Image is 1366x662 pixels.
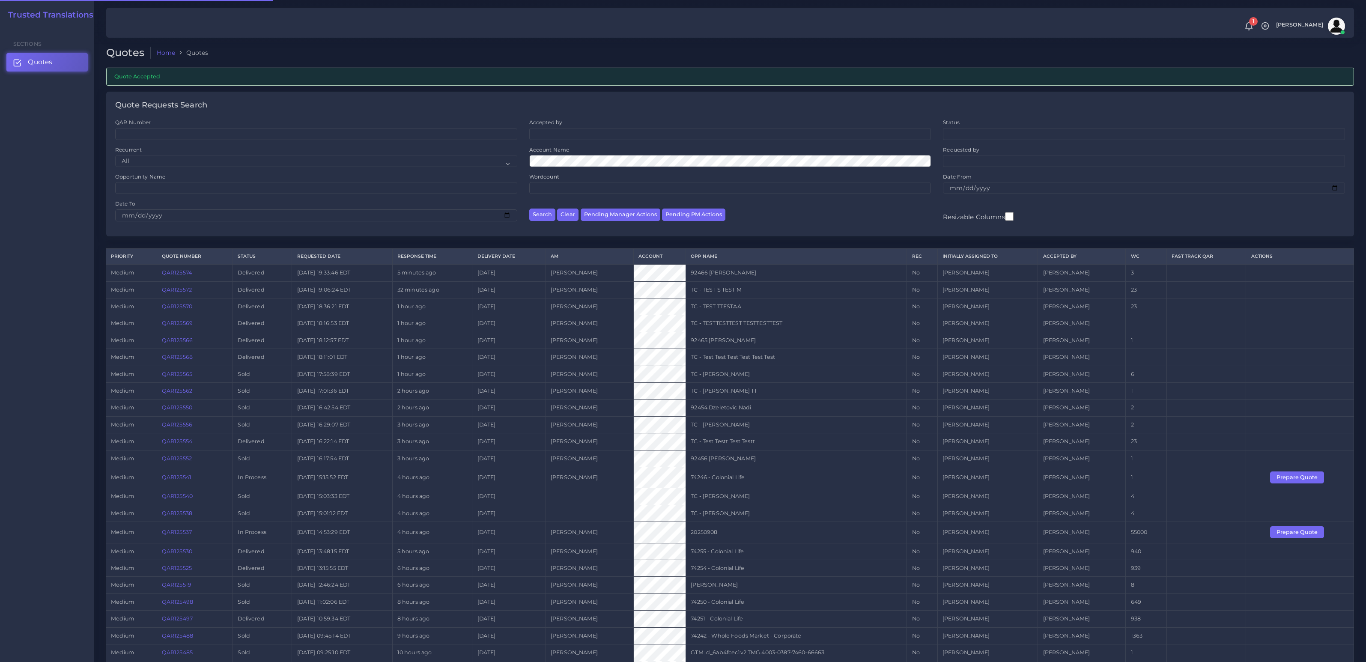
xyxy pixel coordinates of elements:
span: [PERSON_NAME] [1276,22,1323,28]
td: Sold [233,366,292,382]
td: No [907,382,937,399]
td: 74250 - Colonial Life [686,593,907,610]
label: Date To [115,200,135,207]
td: [PERSON_NAME] [937,416,1038,433]
td: [DATE] [472,416,546,433]
label: Date From [943,173,972,180]
td: 8 hours ago [392,611,472,627]
td: [DATE] [472,560,546,576]
td: [DATE] [472,264,546,281]
td: No [907,467,937,488]
span: medium [111,599,134,605]
td: [PERSON_NAME] [1038,264,1126,281]
a: QAR125556 [162,421,192,428]
td: 1 hour ago [392,298,472,315]
td: [PERSON_NAME] [546,611,633,627]
a: QAR125488 [162,632,193,639]
td: [DATE] [472,611,546,627]
th: Initially Assigned to [937,248,1038,264]
td: [DATE] 19:33:46 EDT [292,264,392,281]
td: [PERSON_NAME] [546,450,633,467]
a: QAR125572 [162,286,192,293]
td: TC - [PERSON_NAME] [686,488,907,505]
a: Prepare Quote [1270,474,1330,480]
a: QAR125562 [162,388,192,394]
td: [PERSON_NAME] [546,522,633,543]
td: [PERSON_NAME] [546,315,633,332]
td: [PERSON_NAME] [1038,416,1126,433]
td: 1 [1126,382,1167,399]
li: Quotes [175,48,208,57]
td: 4 hours ago [392,488,472,505]
span: medium [111,388,134,394]
button: Pending Manager Actions [581,209,660,221]
a: Home [157,48,176,57]
span: medium [111,337,134,343]
td: [DATE] [472,488,546,505]
th: Opp Name [686,248,907,264]
label: Recurrent [115,146,142,153]
span: medium [111,548,134,555]
td: [DATE] [472,467,546,488]
td: [PERSON_NAME] [937,467,1038,488]
td: [PERSON_NAME] [546,366,633,382]
td: [PERSON_NAME] [937,281,1038,298]
label: Wordcount [529,173,559,180]
td: [DATE] [472,505,546,522]
td: TC - TESTTESTTEST TESTTESTTEST [686,315,907,332]
td: [PERSON_NAME] [937,298,1038,315]
th: Actions [1246,248,1354,264]
td: No [907,577,937,593]
td: [DATE] [472,522,546,543]
td: [PERSON_NAME] [937,264,1038,281]
a: QAR125498 [162,599,193,605]
td: [PERSON_NAME] [937,505,1038,522]
td: [PERSON_NAME] [937,366,1038,382]
td: Delivered [233,281,292,298]
td: [PERSON_NAME] [937,577,1038,593]
td: [PERSON_NAME] [937,488,1038,505]
td: Delivered [233,543,292,560]
td: [DATE] 18:36:21 EDT [292,298,392,315]
td: [DATE] [472,366,546,382]
td: TC - TEST S TEST M [686,281,907,298]
a: Quotes [6,53,88,71]
td: [DATE] 12:46:24 EDT [292,577,392,593]
span: medium [111,421,134,428]
td: No [907,433,937,450]
td: 1 [1126,467,1167,488]
h4: Quote Requests Search [115,101,207,110]
a: QAR125530 [162,548,192,555]
td: No [907,416,937,433]
td: [PERSON_NAME] [1038,366,1126,382]
th: WC [1126,248,1167,264]
th: AM [546,248,633,264]
span: medium [111,474,134,480]
td: No [907,298,937,315]
td: 23 [1126,281,1167,298]
td: [PERSON_NAME] [937,400,1038,416]
td: 23 [1126,298,1167,315]
td: [PERSON_NAME] [1038,349,1126,366]
td: No [907,560,937,576]
td: Sold [233,593,292,610]
td: [DATE] 18:12:57 EDT [292,332,392,349]
a: QAR125497 [162,615,193,622]
td: [PERSON_NAME] [546,281,633,298]
td: [DATE] 14:53:29 EDT [292,522,392,543]
td: [PERSON_NAME] [937,593,1038,610]
td: 3 hours ago [392,416,472,433]
th: REC [907,248,937,264]
label: QAR Number [115,119,151,126]
td: No [907,315,937,332]
a: QAR125519 [162,581,191,588]
td: [PERSON_NAME] [546,593,633,610]
span: medium [111,320,134,326]
th: Accepted by [1038,248,1126,264]
th: Requested Date [292,248,392,264]
td: 3 hours ago [392,433,472,450]
td: 649 [1126,593,1167,610]
td: Delivered [233,560,292,576]
a: QAR125554 [162,438,192,444]
td: 940 [1126,543,1167,560]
